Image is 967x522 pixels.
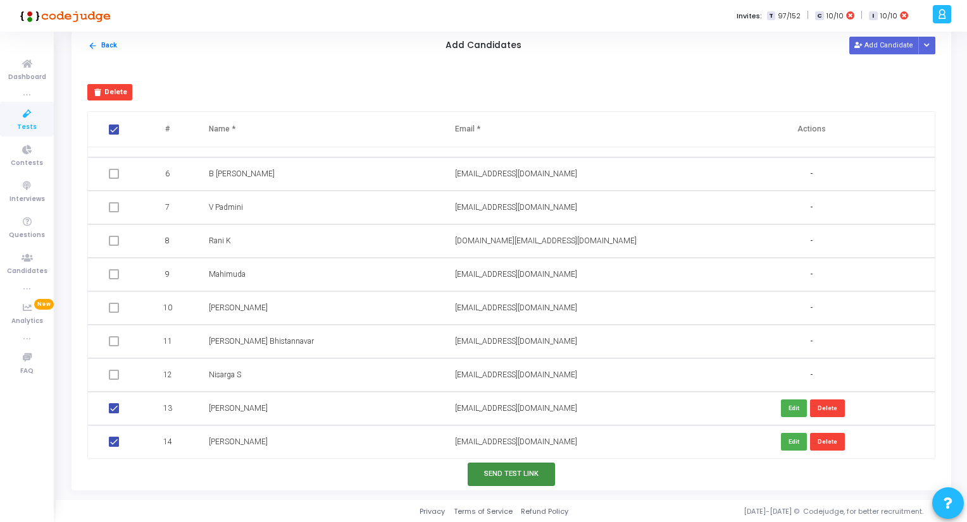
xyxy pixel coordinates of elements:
span: 11 [163,336,172,347]
a: Privacy [420,506,445,517]
span: T [767,11,775,21]
div: [DATE]-[DATE] © Codejudge, for better recruitment. [568,506,951,517]
span: 13 [163,403,172,414]
span: | [861,9,863,22]
span: - [810,236,813,246]
span: Candidates [7,266,47,277]
span: FAQ [20,366,34,377]
span: | [807,9,809,22]
span: - [810,202,813,213]
span: 7 [165,202,170,213]
span: 10/10 [880,11,897,21]
img: logo [16,3,111,28]
span: [DOMAIN_NAME][EMAIL_ADDRESS][DOMAIN_NAME] [455,236,637,245]
span: [PERSON_NAME] [209,437,268,446]
span: V Padmini [209,203,243,212]
th: # [142,112,196,147]
span: 8 [165,235,170,246]
span: [PERSON_NAME] [209,303,268,312]
span: 6 [165,168,170,179]
span: New [34,299,54,310]
span: Dashboard [8,72,46,83]
mat-icon: arrow_back [88,41,97,51]
button: Edit [781,433,807,450]
span: [PERSON_NAME] Bhistannavar [209,337,314,346]
span: [EMAIL_ADDRESS][DOMAIN_NAME] [455,437,577,446]
button: Delete [810,399,845,416]
span: 97/152 [778,11,801,21]
th: Actions [689,112,935,147]
span: 10/10 [827,11,844,21]
span: [EMAIL_ADDRESS][DOMAIN_NAME] [455,404,577,413]
span: 12 [163,369,172,380]
th: Email * [442,112,689,147]
span: [EMAIL_ADDRESS][DOMAIN_NAME] [455,303,577,312]
span: B [PERSON_NAME] [209,169,275,178]
span: - [810,303,813,313]
span: Interviews [9,194,45,205]
span: Rani K [209,236,231,245]
span: - [810,269,813,280]
span: Contests [11,158,43,169]
div: Button group with nested dropdown [918,37,936,54]
span: [EMAIL_ADDRESS][DOMAIN_NAME] [455,337,577,346]
button: Back [87,40,118,52]
span: [EMAIL_ADDRESS][DOMAIN_NAME] [455,370,577,379]
span: [EMAIL_ADDRESS][DOMAIN_NAME] [455,203,577,212]
button: Edit [781,399,807,416]
a: Terms of Service [454,506,513,517]
span: C [815,11,823,21]
span: 14 [163,436,172,447]
span: Mahimuda [209,270,246,279]
span: Analytics [11,316,43,327]
th: Name * [196,112,442,147]
button: Send Test Link [468,463,555,486]
label: Invites: [737,11,762,21]
span: - [810,336,813,347]
button: Delete [810,433,845,450]
span: 10 [163,302,172,313]
span: Tests [17,122,37,133]
span: - [810,169,813,179]
span: - [810,370,813,380]
span: Nisarga S [209,370,241,379]
span: Questions [9,230,45,241]
button: Add Candidate [849,37,919,54]
h5: Add Candidates [446,40,521,51]
button: Delete [87,84,132,100]
span: [EMAIL_ADDRESS][DOMAIN_NAME] [455,270,577,279]
span: I [869,11,877,21]
span: 9 [165,269,170,280]
a: Refund Policy [521,506,568,517]
span: [PERSON_NAME] [209,404,268,413]
span: [EMAIL_ADDRESS][DOMAIN_NAME] [455,169,577,178]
